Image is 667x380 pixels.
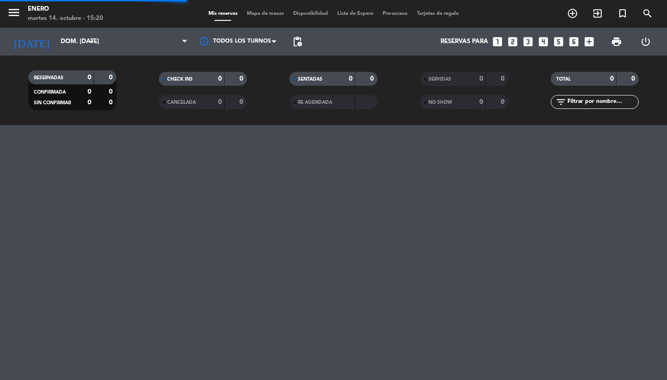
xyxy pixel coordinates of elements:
[428,77,451,82] span: SERVIDAS
[7,6,21,19] i: menu
[631,28,660,56] div: LOG OUT
[617,8,628,19] i: turned_in_not
[566,97,638,107] input: Filtrar por nombre...
[28,5,103,14] div: Enero
[568,36,580,48] i: looks_6
[167,100,196,105] span: CANCELADA
[86,36,97,47] i: arrow_drop_down
[479,76,483,82] strong: 0
[501,99,506,105] strong: 0
[592,8,603,19] i: exit_to_app
[479,99,483,105] strong: 0
[349,76,352,82] strong: 0
[88,74,91,81] strong: 0
[242,11,289,16] span: Mapa de mesas
[167,77,193,82] span: CHECK INS
[440,38,488,45] span: Reservas para
[34,90,66,95] span: CONFIRMADA
[428,100,452,105] span: NO SHOW
[501,76,506,82] strong: 0
[537,36,549,48] i: looks_4
[289,11,333,16] span: Disponibilidad
[567,8,578,19] i: add_circle_outline
[333,11,378,16] span: Lista de Espera
[611,36,622,47] span: print
[109,74,114,81] strong: 0
[239,99,245,105] strong: 0
[555,96,566,108] i: filter_list
[109,89,114,95] strong: 0
[298,77,322,82] span: SENTADAS
[34,76,63,80] span: RESERVADAS
[491,36,503,48] i: looks_one
[556,77,571,82] span: TOTAL
[204,11,242,16] span: Mis reservas
[553,36,565,48] i: looks_5
[583,36,595,48] i: add_box
[218,99,222,105] strong: 0
[507,36,519,48] i: looks_two
[378,11,412,16] span: Pre-acceso
[642,8,653,19] i: search
[28,14,103,23] div: martes 14. octubre - 15:20
[298,100,332,105] span: RE AGENDADA
[370,76,376,82] strong: 0
[640,36,651,47] i: power_settings_new
[7,32,56,52] i: [DATE]
[522,36,534,48] i: looks_3
[88,99,91,106] strong: 0
[412,11,464,16] span: Tarjetas de regalo
[88,89,91,95] strong: 0
[292,36,303,47] span: pending_actions
[7,6,21,23] button: menu
[109,99,114,106] strong: 0
[631,76,637,82] strong: 0
[239,76,245,82] strong: 0
[34,101,71,105] span: SIN CONFIRMAR
[218,76,222,82] strong: 0
[610,76,614,82] strong: 0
